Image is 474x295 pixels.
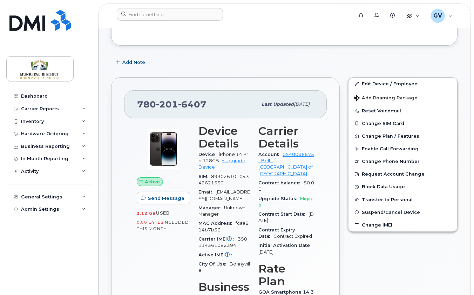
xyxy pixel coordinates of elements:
h3: Rate Plan [258,262,314,288]
span: SIM [198,174,211,179]
span: 89302610104342621550 [198,174,249,185]
div: Quicklinks [402,9,425,23]
span: Suspend/Cancel Device [362,210,420,215]
button: Enable Call Forwarding [348,143,457,155]
button: Change Plan / Features [348,130,457,143]
span: 0.00 Bytes [137,220,163,225]
span: Contract Expired [273,234,312,239]
h3: Carrier Details [258,125,314,150]
button: Send Message [137,192,190,204]
span: included this month [137,219,189,231]
span: — [236,252,240,257]
span: fcaa814b7b56 [198,221,249,232]
button: Transfer to Personal [348,194,457,206]
div: Gerry Valenzuela [426,9,457,23]
span: Add Note [122,59,145,66]
span: Enable Call Forwarding [362,146,419,152]
span: Active [145,178,160,185]
span: 780 [137,99,206,110]
span: Contract Expiry Date [258,227,295,239]
span: 2.12 GB [137,211,156,216]
button: Request Account Change [348,168,457,181]
span: Account [258,152,283,157]
span: [DATE] [258,249,273,255]
span: GV [433,12,442,20]
span: [DATE] [294,101,310,107]
a: 0540096675 - Bell - [GEOGRAPHIC_DATA] of [GEOGRAPHIC_DATA] [258,152,314,176]
button: Change Phone Number [348,155,457,168]
span: MAC Address [198,221,236,226]
span: 201 [156,99,178,110]
span: Contract balance [258,180,304,185]
button: Reset Voicemail [348,105,457,117]
a: Edit Device / Employee [348,78,457,90]
span: Email [198,189,216,195]
span: Initial Activation Date [258,243,314,248]
span: Last updated [262,101,294,107]
span: Device [198,152,219,157]
span: iPhone 14 Pro 128GB [198,152,248,163]
span: Eligible [258,196,313,208]
button: Change SIM Card [348,117,457,130]
a: + Upgrade Device [198,158,245,170]
button: Suspend/Cancel Device [348,206,457,219]
button: Add Roaming Package [348,90,457,105]
img: image20231002-3703462-11aim6e.jpeg [142,128,184,170]
button: Add Note [111,56,151,69]
span: Contract Start Date [258,211,309,217]
button: Change IMEI [348,219,457,231]
span: Active IMEI [198,252,236,257]
span: Manager [198,205,224,210]
span: Add Roaming Package [354,95,418,102]
span: used [156,210,170,216]
h3: Device Details [198,125,250,150]
button: Block Data Usage [348,181,457,193]
span: Change Plan / Features [362,134,419,139]
span: Send Message [148,195,184,202]
span: City Of Use [198,261,230,267]
span: Upgrade Status [258,196,300,201]
input: Find something... [117,8,223,21]
span: 6407 [178,99,206,110]
span: Carrier IMEI [198,236,238,242]
span: [EMAIL_ADDRESS][DOMAIN_NAME] [198,189,250,201]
